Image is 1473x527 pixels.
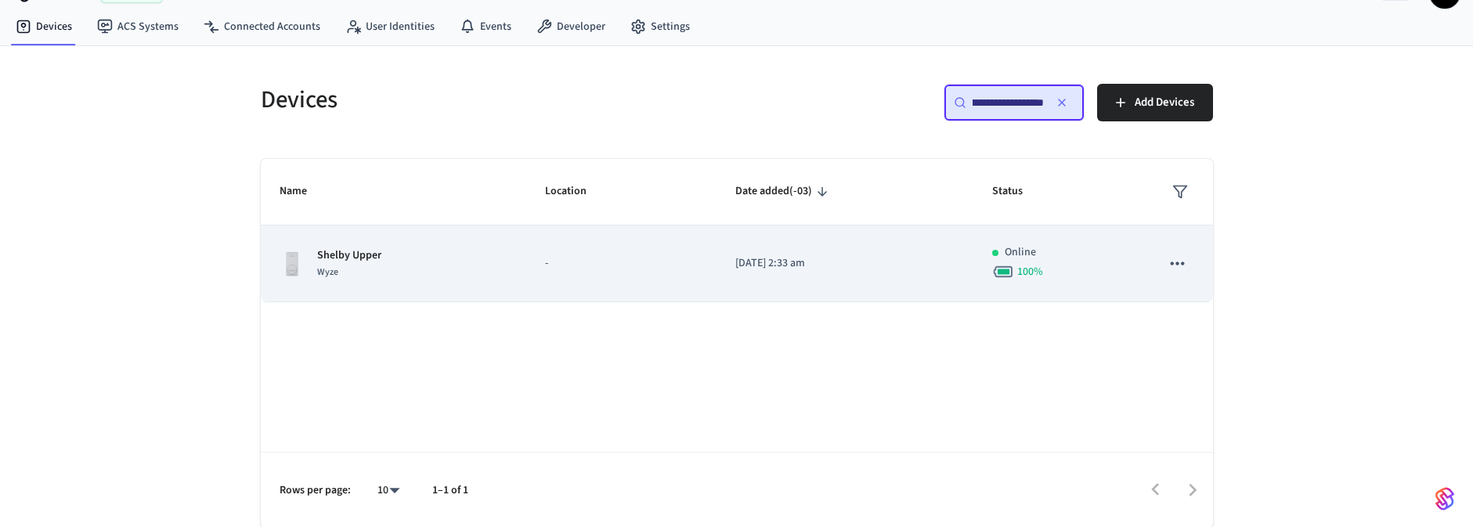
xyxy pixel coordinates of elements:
[545,179,607,204] span: Location
[191,13,333,41] a: Connected Accounts
[1097,84,1213,121] button: Add Devices
[524,13,618,41] a: Developer
[735,179,832,204] span: Date added(-03)
[447,13,524,41] a: Events
[261,159,1213,302] table: sticky table
[992,179,1043,204] span: Status
[280,482,351,499] p: Rows per page:
[1135,92,1194,113] span: Add Devices
[85,13,191,41] a: ACS Systems
[261,84,727,116] h5: Devices
[370,479,407,502] div: 10
[618,13,702,41] a: Settings
[1017,264,1043,280] span: 100 %
[317,265,338,279] span: Wyze
[432,482,468,499] p: 1–1 of 1
[280,179,327,204] span: Name
[1435,486,1454,511] img: SeamLogoGradient.69752ec5.svg
[317,247,381,264] p: Shelby Upper
[735,255,955,272] p: [DATE] 2:33 am
[280,251,305,276] img: Wyze Lock
[3,13,85,41] a: Devices
[333,13,447,41] a: User Identities
[1005,244,1036,261] p: Online
[545,255,697,272] p: -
